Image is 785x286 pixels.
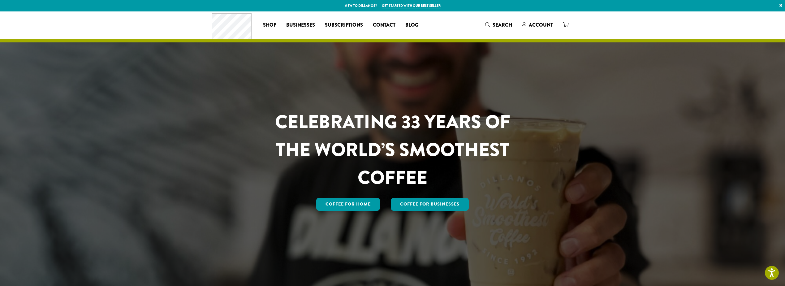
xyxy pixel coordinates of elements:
[493,21,512,28] span: Search
[316,198,380,211] a: Coffee for Home
[391,198,469,211] a: Coffee For Businesses
[325,21,363,29] span: Subscriptions
[258,20,281,30] a: Shop
[405,21,418,29] span: Blog
[382,3,441,8] a: Get started with our best seller
[257,108,528,192] h1: CELEBRATING 33 YEARS OF THE WORLD’S SMOOTHEST COFFEE
[373,21,395,29] span: Contact
[263,21,276,29] span: Shop
[286,21,315,29] span: Businesses
[529,21,553,28] span: Account
[480,20,517,30] a: Search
